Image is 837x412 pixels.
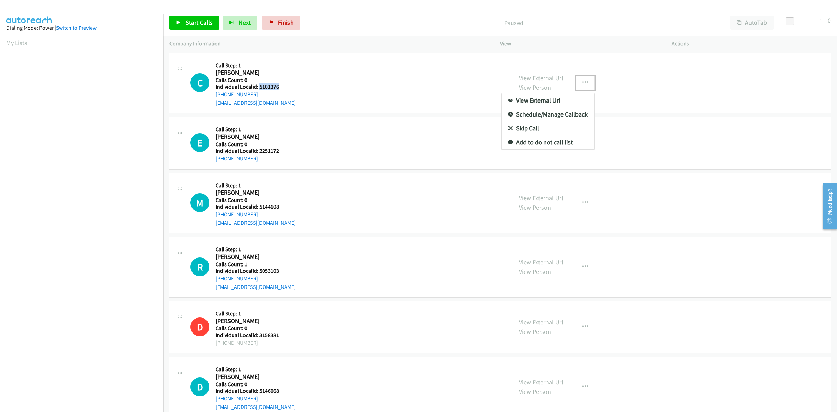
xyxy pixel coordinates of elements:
iframe: Resource Center [817,178,837,234]
h1: D [190,377,209,396]
a: Add to do not call list [502,135,594,149]
a: Switch to Preview [56,24,97,31]
div: The call is yet to be attempted [190,193,209,212]
div: The call is yet to be attempted [190,257,209,276]
h1: E [190,133,209,152]
div: The call is yet to be attempted [190,377,209,396]
a: Skip Call [502,121,594,135]
div: The call is yet to be attempted [190,133,209,152]
div: Dialing Mode: Power | [6,24,157,32]
a: My Lists [6,39,27,47]
a: Schedule/Manage Callback [502,107,594,121]
iframe: Dialpad [6,54,163,385]
h1: D [190,317,209,336]
a: View External Url [502,93,594,107]
h1: M [190,193,209,212]
div: This number is on the do not call list [190,317,209,336]
h1: R [190,257,209,276]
